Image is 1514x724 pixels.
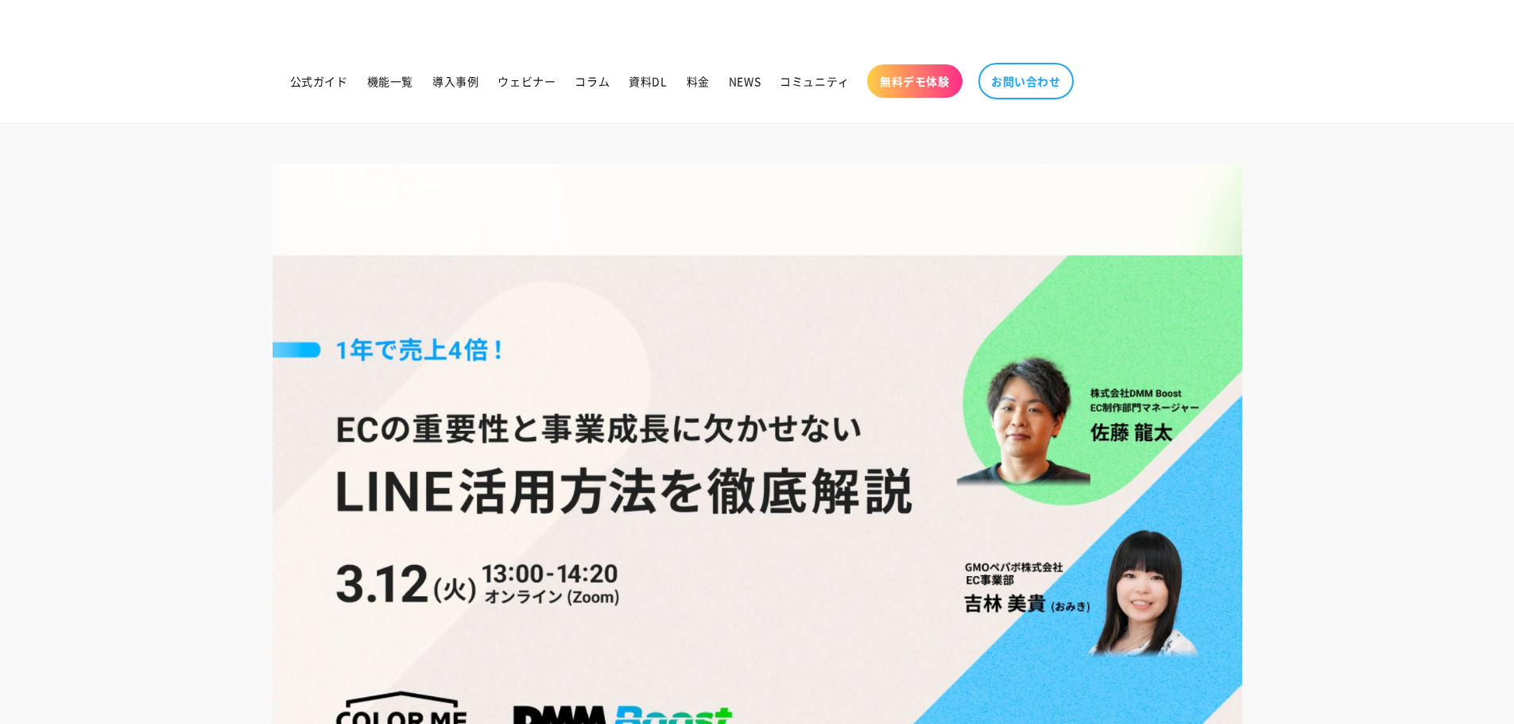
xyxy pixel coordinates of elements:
a: NEWS [719,64,770,98]
a: 導入事例 [423,64,488,98]
a: 無料デモ体験 [867,64,962,98]
span: 導入事例 [432,74,478,88]
a: コラム [565,64,619,98]
span: NEWS [729,74,761,88]
span: お問い合わせ [991,74,1061,88]
a: お問い合わせ [978,63,1074,99]
span: 料金 [687,74,710,88]
a: コミュニティ [770,64,859,98]
span: コラム [575,74,610,88]
a: 機能一覧 [358,64,423,98]
a: 料金 [677,64,719,98]
span: 公式ガイド [290,74,348,88]
a: ウェビナー [488,64,565,98]
span: 資料DL [629,74,667,88]
a: 公式ガイド [281,64,358,98]
span: 機能一覧 [367,74,413,88]
span: ウェビナー [498,74,556,88]
span: 無料デモ体験 [880,74,950,88]
span: コミュニティ [780,74,850,88]
a: 資料DL [619,64,676,98]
